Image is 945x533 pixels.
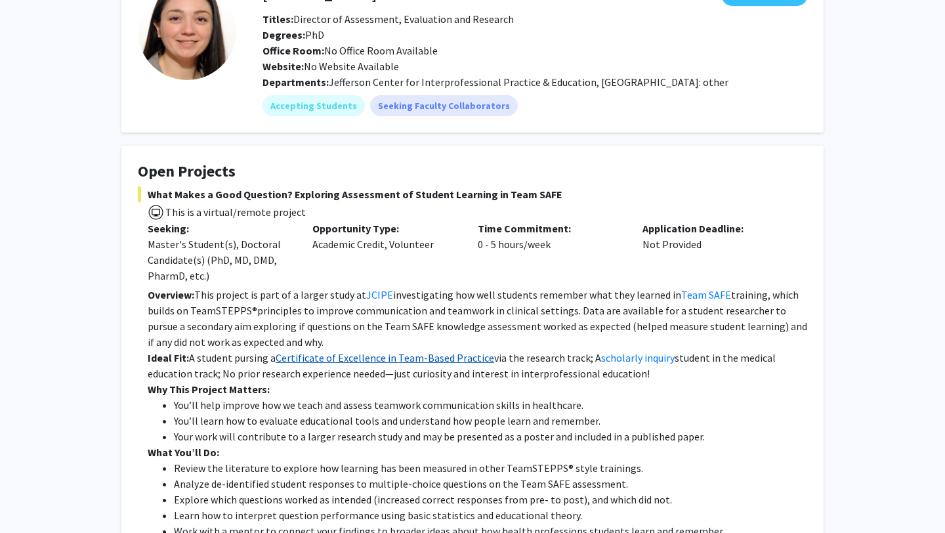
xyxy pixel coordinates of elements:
span: Jefferson Center for Interprofessional Practice & Education, [GEOGRAPHIC_DATA]: other [329,75,728,89]
b: Titles: [262,12,293,26]
a: JCIPE [366,288,393,301]
li: You’ll learn how to evaluate educational tools and understand how people learn and remember. [174,413,807,429]
p: Application Deadline: [642,221,787,236]
span: PhD [262,28,324,41]
div: Academic Credit, Volunteer [303,221,467,284]
div: Not Provided [633,221,797,284]
li: Learn how to interpret question performance using basic statistics and educational theory. [174,507,807,523]
strong: Overview: [148,288,194,301]
span: No Office Room Available [262,44,438,57]
a: scholarly inquiry [601,351,675,364]
iframe: Chat [10,474,56,523]
mat-chip: Accepting Students [262,95,365,116]
p: Seeking: [148,221,293,236]
p: Opportunity Type: [312,221,457,236]
span: This is a virtual/remote project [164,205,306,219]
strong: What You’ll Do: [148,446,219,459]
p: A student pursing a via the research track; A student in the medical education track; No prior re... [148,350,807,381]
p: This project is part of a larger study at investigating how well students remember what they lear... [148,287,807,350]
b: Degrees: [262,28,305,41]
b: Departments: [262,75,329,89]
strong: Ideal Fit: [148,351,189,364]
a: Certificate of Excellence in Team-Based Practice [276,351,494,364]
p: Time Commitment: [478,221,623,236]
div: Master's Student(s), Doctoral Candidate(s) (PhD, MD, DMD, PharmD, etc.) [148,236,293,284]
b: Website: [262,60,304,73]
mat-chip: Seeking Faculty Collaborators [370,95,518,116]
li: Explore which questions worked as intended (increased correct responses from pre- to post), and w... [174,492,807,507]
h4: Open Projects [138,162,807,181]
b: Office Room: [262,44,324,57]
li: Analyze de-identified student responses to multiple-choice questions on the Team SAFE assessment. [174,476,807,492]
li: Review the literature to explore how learning has been measured in other TeamSTEPPS [174,460,807,476]
div: 0 - 5 hours/week [468,221,633,284]
li: Your work will contribute to a larger research study and may be presented as a poster and include... [174,429,807,444]
span: ® [252,304,257,317]
strong: Why This Project Matters: [148,383,270,396]
span: What Makes a Good Question? Exploring Assessment of Student Learning in Team SAFE [138,186,807,202]
span: Director of Assessment, Evaluation and Research [262,12,514,26]
a: Team SAFE [681,288,731,301]
li: You’ll help improve how we teach and assess teamwork communication skills in healthcare. [174,397,807,413]
span: No Website Available [262,60,399,73]
span: ® style trainings. [568,461,643,475]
